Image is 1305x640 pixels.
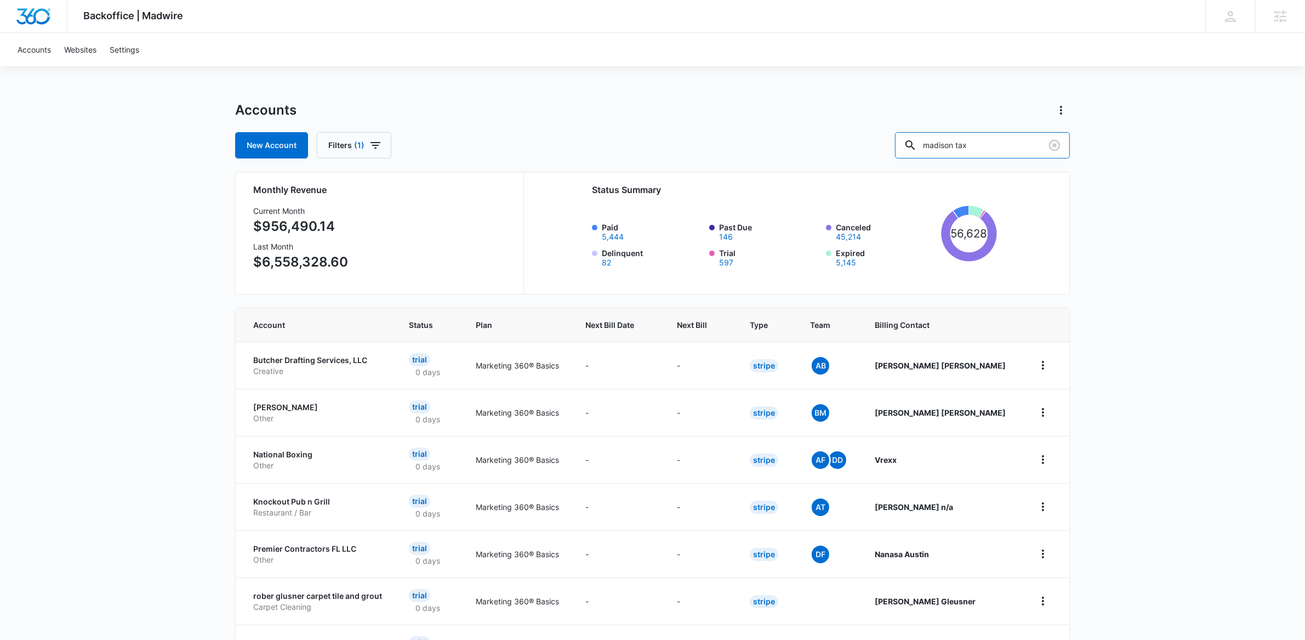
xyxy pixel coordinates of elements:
[875,597,976,606] strong: [PERSON_NAME] Gleusner
[253,591,383,602] p: rober glusner carpet tile and grout
[253,366,383,377] p: Creative
[409,602,447,614] p: 0 days
[253,402,383,413] p: [PERSON_NAME]
[476,407,560,418] p: Marketing 360® Basics
[750,501,778,514] div: Stripe
[602,222,703,241] label: Paid
[1034,592,1052,610] button: home
[586,319,635,331] span: Next Bill Date
[253,543,383,554] p: Premier Contractors FL LLC
[253,591,383,612] a: rober glusner carpet tile and groutCarpet Cleaning
[836,259,856,267] button: Expired
[409,589,430,602] div: Trial
[895,132,1070,158] input: Search
[750,406,778,420] div: Stripe
[317,132,391,158] button: Filters(1)
[829,451,846,469] span: DD
[253,554,383,565] p: Other
[573,483,664,530] td: -
[875,502,953,512] strong: [PERSON_NAME] n/a
[719,222,820,241] label: Past Due
[409,366,447,378] p: 0 days
[750,595,778,608] div: Stripe
[84,10,184,21] span: Backoffice | Madwire
[235,102,297,118] h1: Accounts
[409,495,430,508] div: Trial
[253,355,383,376] a: Butcher Drafting Services, LLCCreative
[750,319,768,331] span: Type
[1034,451,1052,468] button: home
[409,461,447,472] p: 0 days
[253,241,348,252] h3: Last Month
[476,454,560,466] p: Marketing 360® Basics
[253,496,383,518] a: Knockout Pub n GrillRestaurant / Bar
[253,402,383,423] a: [PERSON_NAME]Other
[573,342,664,389] td: -
[253,460,383,471] p: Other
[409,448,430,461] div: Trial
[602,259,611,267] button: Delinquent
[253,449,383,471] a: National BoxingOther
[812,546,829,563] span: DF
[664,577,737,625] td: -
[409,319,434,331] span: Status
[664,530,737,577] td: -
[253,496,383,507] p: Knockout Pub n Grill
[573,436,664,483] td: -
[1034,356,1052,374] button: home
[409,542,430,555] div: Trial
[810,319,832,331] span: Team
[103,33,146,66] a: Settings
[812,499,829,516] span: At
[409,414,447,425] p: 0 days
[253,319,367,331] span: Account
[573,577,664,625] td: -
[875,361,1006,370] strong: [PERSON_NAME] [PERSON_NAME]
[409,353,430,366] div: Trial
[836,233,861,241] button: Canceled
[476,548,560,560] p: Marketing 360® Basics
[253,252,348,272] p: $6,558,328.60
[592,183,997,196] h2: Status Summary
[253,205,348,217] h3: Current Month
[664,436,737,483] td: -
[1052,101,1070,119] button: Actions
[253,449,383,460] p: National Boxing
[476,360,560,371] p: Marketing 360® Basics
[719,247,820,267] label: Trial
[812,357,829,375] span: AB
[602,247,703,267] label: Delinquent
[875,319,1008,331] span: Billing Contact
[409,400,430,414] div: Trial
[253,602,383,613] p: Carpet Cleaning
[836,222,937,241] label: Canceled
[950,226,987,240] tspan: 56,628
[476,319,560,331] span: Plan
[573,530,664,577] td: -
[354,141,364,149] span: (1)
[719,259,733,267] button: Trial
[875,455,897,465] strong: Vrexx
[253,355,383,366] p: Butcher Drafting Services, LLC
[677,319,708,331] span: Next Bill
[812,451,829,469] span: AF
[836,247,937,267] label: Expired
[664,342,737,389] td: -
[750,359,778,372] div: Stripe
[1034,404,1052,421] button: home
[664,483,737,530] td: -
[235,132,308,158] a: New Account
[1046,137,1063,154] button: Clear
[750,454,778,467] div: Stripe
[875,550,929,559] strong: Nanasa Austin
[719,233,733,241] button: Past Due
[1034,545,1052,563] button: home
[812,404,829,422] span: BM
[253,543,383,565] a: Premier Contractors FL LLCOther
[409,508,447,519] p: 0 days
[253,183,510,196] h2: Monthly Revenue
[875,408,1006,417] strong: [PERSON_NAME] [PERSON_NAME]
[1034,498,1052,516] button: home
[476,501,560,513] p: Marketing 360® Basics
[664,389,737,436] td: -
